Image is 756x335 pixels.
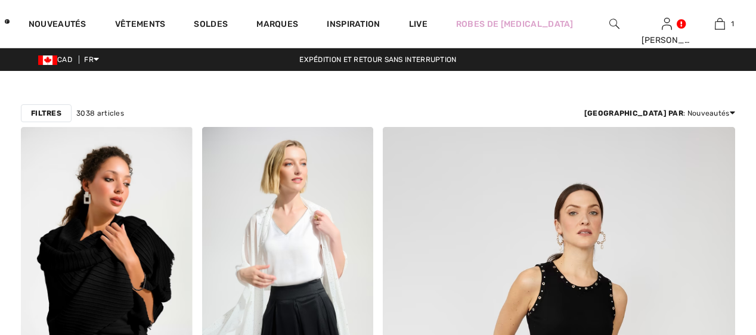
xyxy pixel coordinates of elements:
img: Mon panier [715,17,725,31]
a: Nouveautés [29,19,86,32]
a: Soldes [194,19,228,32]
a: Vêtements [115,19,166,32]
a: Robes de [MEDICAL_DATA] [456,18,574,30]
div: [PERSON_NAME] [642,34,693,46]
div: : Nouveautés [584,108,735,119]
strong: Filtres [31,108,61,119]
img: recherche [609,17,619,31]
span: Inspiration [327,19,380,32]
img: Mes infos [662,17,672,31]
span: FR [84,55,99,64]
span: CAD [38,55,77,64]
strong: [GEOGRAPHIC_DATA] par [584,109,683,117]
span: 1 [731,18,734,29]
a: Se connecter [662,18,672,29]
a: 1 [694,17,746,31]
a: Marques [256,19,298,32]
a: Live [409,18,427,30]
img: 1ère Avenue [5,10,10,33]
span: 3038 articles [76,108,124,119]
img: Canadian Dollar [38,55,57,65]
